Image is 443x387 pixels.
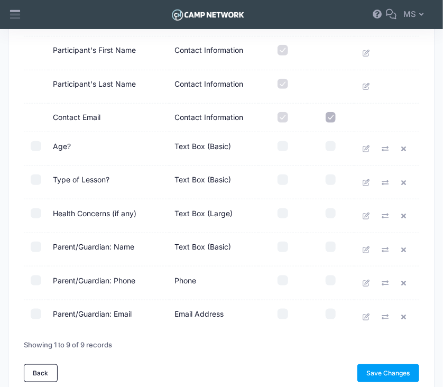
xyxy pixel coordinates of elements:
[396,3,435,27] button: MS
[24,364,58,382] a: Back
[169,36,259,70] td: Contact Information
[169,300,259,334] td: Email Address
[169,70,259,104] td: Contact Information
[48,104,169,132] td: Contact Email
[48,132,169,166] td: Age?
[403,8,416,20] span: MS
[357,364,419,382] a: Save Changes
[48,233,169,267] td: Parent/Guardian: Name
[5,3,26,27] div: Show aside menu
[48,266,169,300] td: Parent/Guardian: Phone
[169,104,259,132] td: Contact Information
[48,199,169,233] td: Health Concerns (if any)
[48,300,169,334] td: Parent/Guardian: Email
[169,132,259,166] td: Text Box (Basic)
[48,166,169,200] td: Type of Lesson?
[169,233,259,267] td: Text Box (Basic)
[48,36,169,70] td: Participant's First Name
[169,266,259,300] td: Phone
[170,7,246,23] img: Logo
[24,333,112,357] div: Showing 1 to 9 of 9 records
[48,70,169,104] td: Participant's Last Name
[169,166,259,200] td: Text Box (Basic)
[169,199,259,233] td: Text Box (Large)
